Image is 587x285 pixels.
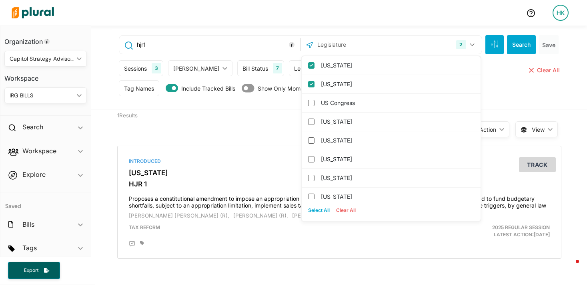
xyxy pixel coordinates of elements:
[491,40,499,47] span: Search Filters
[294,64,337,73] div: Legislative Type
[560,258,579,277] iframe: Intercom live chat
[233,212,288,219] span: [PERSON_NAME] (R),
[321,172,473,184] label: [US_STATE]
[4,30,87,47] h3: Organization
[321,153,473,165] label: [US_STATE]
[492,224,550,230] span: 2025 Regular Session
[129,212,229,219] span: [PERSON_NAME] [PERSON_NAME] (R),
[124,64,147,73] div: Sessions
[22,243,37,252] h2: Tags
[129,158,550,165] div: Introduced
[111,109,225,140] div: 1 Results
[317,37,402,52] input: Legislature
[333,204,359,216] button: Clear All
[539,35,559,54] button: Save
[129,180,550,188] h3: HJR 1
[0,192,91,212] h4: Saved
[532,125,545,134] span: View
[292,212,347,219] span: [PERSON_NAME] (R),
[129,169,550,177] h3: [US_STATE]
[519,157,556,172] button: Track
[4,67,87,84] h3: Workspace
[8,262,60,279] button: Export
[18,267,44,274] span: Export
[321,135,473,146] label: [US_STATE]
[321,78,473,90] label: [US_STATE]
[10,91,74,100] div: IRG BILLS
[411,224,556,238] div: Latest Action: [DATE]
[129,241,135,247] div: Add Position Statement
[537,67,560,73] span: Clear All
[129,224,160,230] span: Tax Reform
[553,5,569,21] div: HK
[507,35,536,54] button: Search
[22,123,43,131] h2: Search
[140,241,144,245] div: Add tags
[305,204,333,216] button: Select All
[136,37,298,52] input: Enter keywords, bill # or legislator name
[321,97,473,109] label: US Congress
[321,191,473,203] label: [US_STATE]
[258,84,329,93] span: Show Only Momentum Bills
[152,63,161,73] div: 3
[10,55,74,63] div: Capitol Strategy Advisors
[453,37,479,52] button: 2
[129,192,550,209] h4: Proposes a constitutional amendment to impose an appropriation spending limitation and to establi...
[456,40,466,49] div: 2
[181,84,235,93] span: Include Tracked Bills
[22,170,46,179] h2: Explore
[22,146,56,155] h2: Workspace
[242,64,268,73] div: Bill Status
[321,116,473,128] label: [US_STATE]
[273,63,282,73] div: 7
[527,60,561,80] button: Clear All
[43,38,50,45] div: Tooltip anchor
[22,220,34,229] h2: Bills
[173,64,219,73] div: [PERSON_NAME]
[546,2,575,24] a: HK
[321,59,473,71] label: [US_STATE]
[124,84,154,93] div: Tag Names
[288,41,295,48] div: Tooltip anchor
